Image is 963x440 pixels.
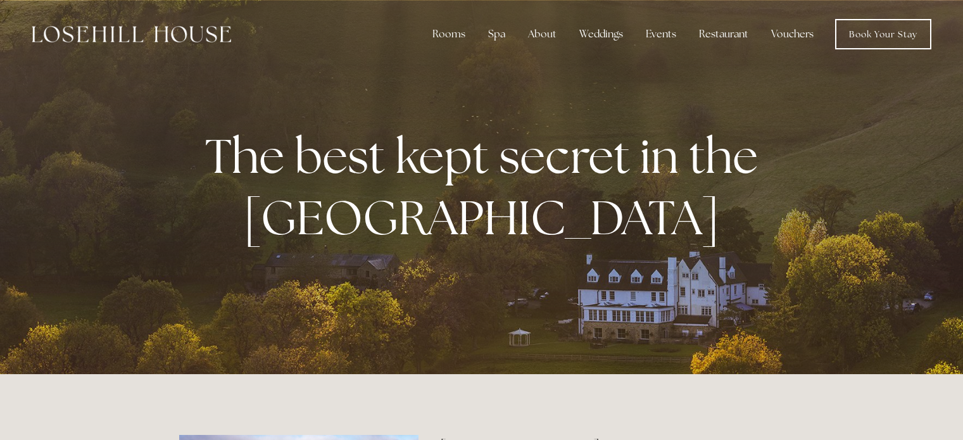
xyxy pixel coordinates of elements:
[761,22,824,47] a: Vouchers
[422,22,475,47] div: Rooms
[689,22,758,47] div: Restaurant
[32,26,231,42] img: Losehill House
[835,19,931,49] a: Book Your Stay
[518,22,567,47] div: About
[636,22,686,47] div: Events
[205,125,768,249] strong: The best kept secret in the [GEOGRAPHIC_DATA]
[478,22,515,47] div: Spa
[569,22,633,47] div: Weddings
